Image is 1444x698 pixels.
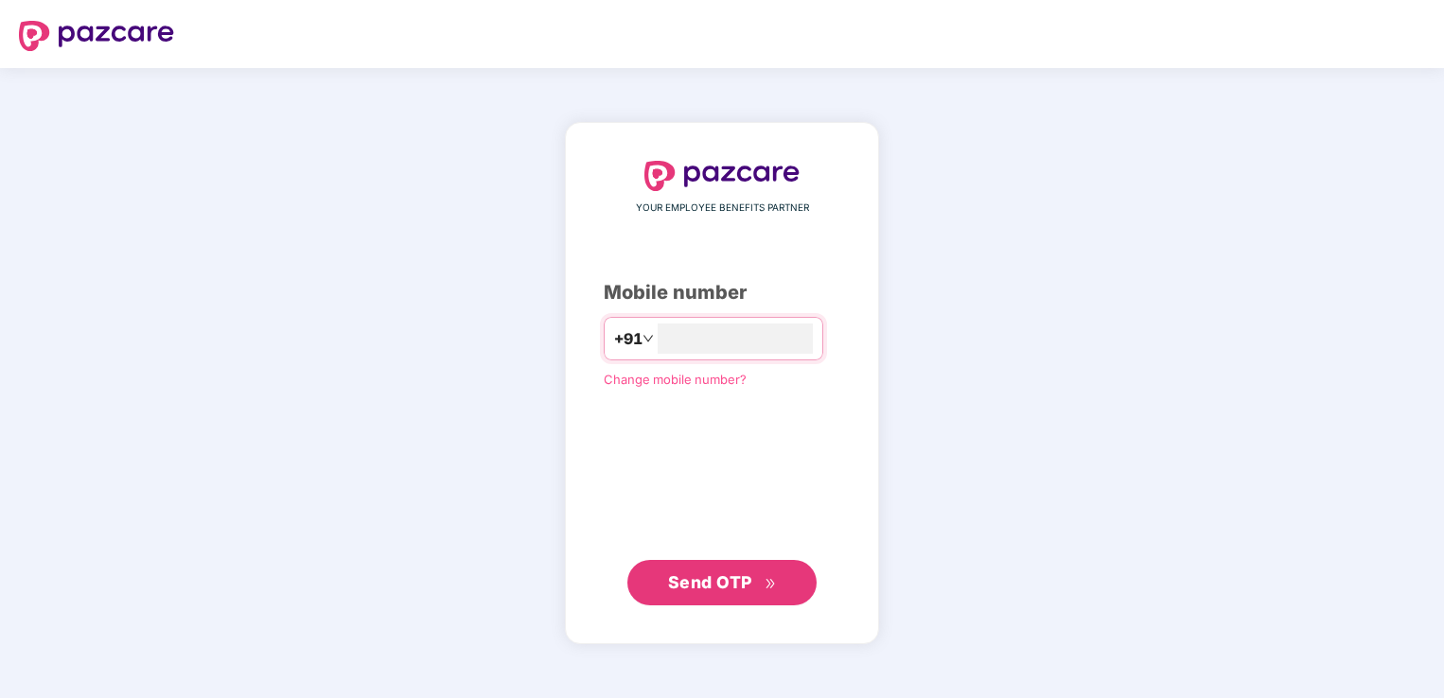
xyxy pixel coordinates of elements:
[644,161,800,191] img: logo
[627,560,817,605] button: Send OTPdouble-right
[668,572,752,592] span: Send OTP
[604,372,747,387] a: Change mobile number?
[765,578,777,590] span: double-right
[614,327,643,351] span: +91
[643,333,654,344] span: down
[636,201,809,216] span: YOUR EMPLOYEE BENEFITS PARTNER
[604,278,840,307] div: Mobile number
[19,21,174,51] img: logo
